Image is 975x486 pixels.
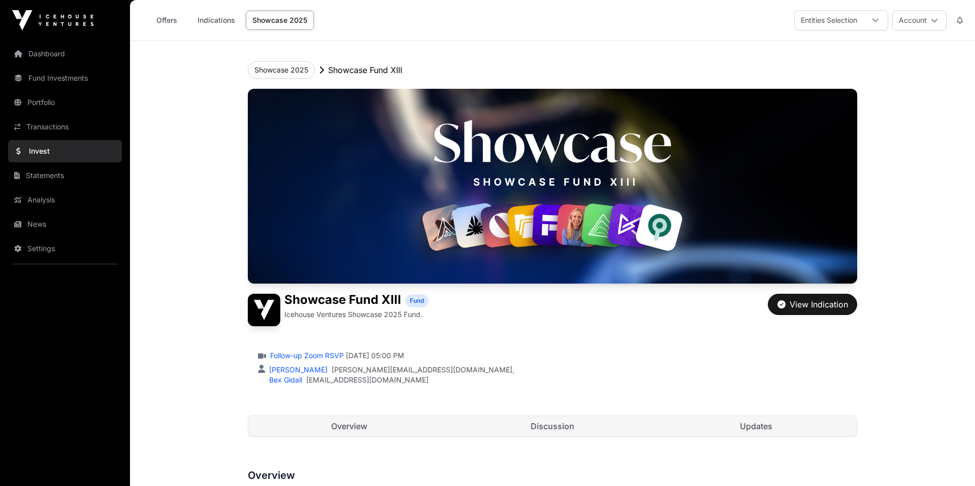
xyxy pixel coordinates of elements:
[8,140,122,162] a: Invest
[284,309,422,320] p: Icehouse Ventures Showcase 2025 Fund.
[8,213,122,235] a: News
[410,297,424,305] span: Fund
[8,116,122,138] a: Transactions
[246,11,314,30] a: Showcase 2025
[306,375,429,385] a: [EMAIL_ADDRESS][DOMAIN_NAME]
[248,467,857,483] h3: Overview
[777,298,848,310] div: View Indication
[267,365,328,374] a: [PERSON_NAME]
[795,11,863,30] div: Entities Selection
[248,61,315,79] button: Showcase 2025
[8,67,122,89] a: Fund Investments
[892,10,947,30] button: Account
[248,89,857,284] img: Showcase Fund XIII
[12,10,93,30] img: Icehouse Ventures Logo
[8,43,122,65] a: Dashboard
[768,304,857,314] a: View Indication
[268,351,344,361] a: Follow-up Zoom RSVP
[346,351,404,361] span: [DATE] 05:00 PM
[248,416,857,436] nav: Tabs
[267,365,514,375] div: ,
[328,64,402,76] p: Showcase Fund XIII
[768,294,857,315] button: View Indication
[452,416,654,436] a: Discussion
[191,11,242,30] a: Indications
[248,416,450,436] a: Overview
[267,375,302,384] a: Bex Gidall
[8,164,122,187] a: Statements
[284,294,401,307] h1: Showcase Fund XIII
[248,294,280,326] img: Showcase Fund XIII
[8,237,122,260] a: Settings
[332,365,512,375] a: [PERSON_NAME][EMAIL_ADDRESS][DOMAIN_NAME]
[924,437,975,486] iframe: Chat Widget
[146,11,187,30] a: Offers
[8,189,122,211] a: Analysis
[8,91,122,114] a: Portfolio
[655,416,857,436] a: Updates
